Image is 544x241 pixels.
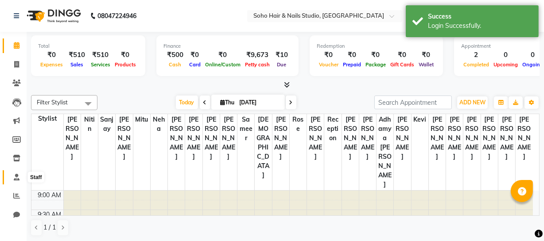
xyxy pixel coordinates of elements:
span: [PERSON_NAME] [429,114,446,162]
span: [PERSON_NAME] [64,114,81,162]
span: Nitin [81,114,98,134]
div: Stylist [31,114,63,123]
span: [PERSON_NAME] [481,114,498,162]
span: Services [89,61,113,68]
span: [PERSON_NAME] [394,114,411,162]
div: Redemption [317,42,436,50]
span: Completed [461,61,491,68]
span: Mitu [133,114,150,125]
span: Wallet [416,61,436,68]
div: 2 [461,50,491,60]
input: 2025-09-04 [237,96,281,109]
div: ₹0 [388,50,416,60]
span: [PERSON_NAME] [220,114,237,162]
div: 0 [491,50,520,60]
span: [PERSON_NAME] [203,114,220,162]
div: ₹0 [187,50,203,60]
span: [PERSON_NAME] [463,114,480,162]
div: Total [38,42,138,50]
span: Online/Custom [203,61,243,68]
div: ₹510 [89,50,113,60]
span: Expenses [38,61,65,68]
span: [PERSON_NAME] [168,114,185,162]
span: [PERSON_NAME] [342,114,359,162]
b: 08047224946 [97,4,136,28]
span: Sanjay [98,114,115,134]
div: Finance [163,42,291,50]
div: ₹500 [163,50,187,60]
span: Upcoming [491,61,520,68]
div: Staff [28,172,44,183]
span: sameer [237,114,254,144]
div: ₹0 [203,50,243,60]
div: ₹0 [341,50,363,60]
div: ₹0 [113,50,138,60]
input: Search Appointment [374,96,452,109]
span: Kevi [412,114,428,125]
span: Today [176,96,198,109]
div: 9:30 AM [36,210,63,219]
span: Card [187,61,203,68]
div: ₹0 [416,50,436,60]
span: 1 / 1 [43,223,56,232]
span: [PERSON_NAME] [307,114,324,162]
span: Neha [151,114,167,134]
div: ₹510 [65,50,89,60]
span: [PERSON_NAME] [359,114,376,162]
div: Login Successfully. [428,21,532,31]
span: [PERSON_NAME] [116,114,132,162]
span: [PERSON_NAME] [272,114,289,162]
span: [PERSON_NAME] [446,114,463,162]
span: Petty cash [243,61,272,68]
div: ₹0 [317,50,341,60]
span: Products [113,61,138,68]
span: [PERSON_NAME] [498,114,515,162]
div: 9:00 AM [36,191,63,200]
div: ₹0 [363,50,388,60]
img: logo [23,4,83,28]
div: ₹0 [38,50,65,60]
span: Sales [68,61,85,68]
span: ADD NEW [459,99,486,106]
span: Cash [167,61,184,68]
div: ₹10 [272,50,291,60]
span: Reception [324,114,341,144]
span: Prepaid [341,61,363,68]
span: Voucher [317,61,341,68]
div: Success [428,12,532,21]
span: Rose [290,114,307,134]
button: ADD NEW [457,96,488,109]
span: [PERSON_NAME] [185,114,202,162]
span: Due [275,61,289,68]
span: [DEMOGRAPHIC_DATA] [255,114,272,181]
span: [PERSON_NAME] [516,114,533,162]
span: Package [363,61,388,68]
span: Thu [218,99,237,106]
span: Adhamya [PERSON_NAME] [377,114,393,190]
div: ₹9,673 [243,50,272,60]
span: Filter Stylist [37,99,68,106]
span: Gift Cards [388,61,416,68]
